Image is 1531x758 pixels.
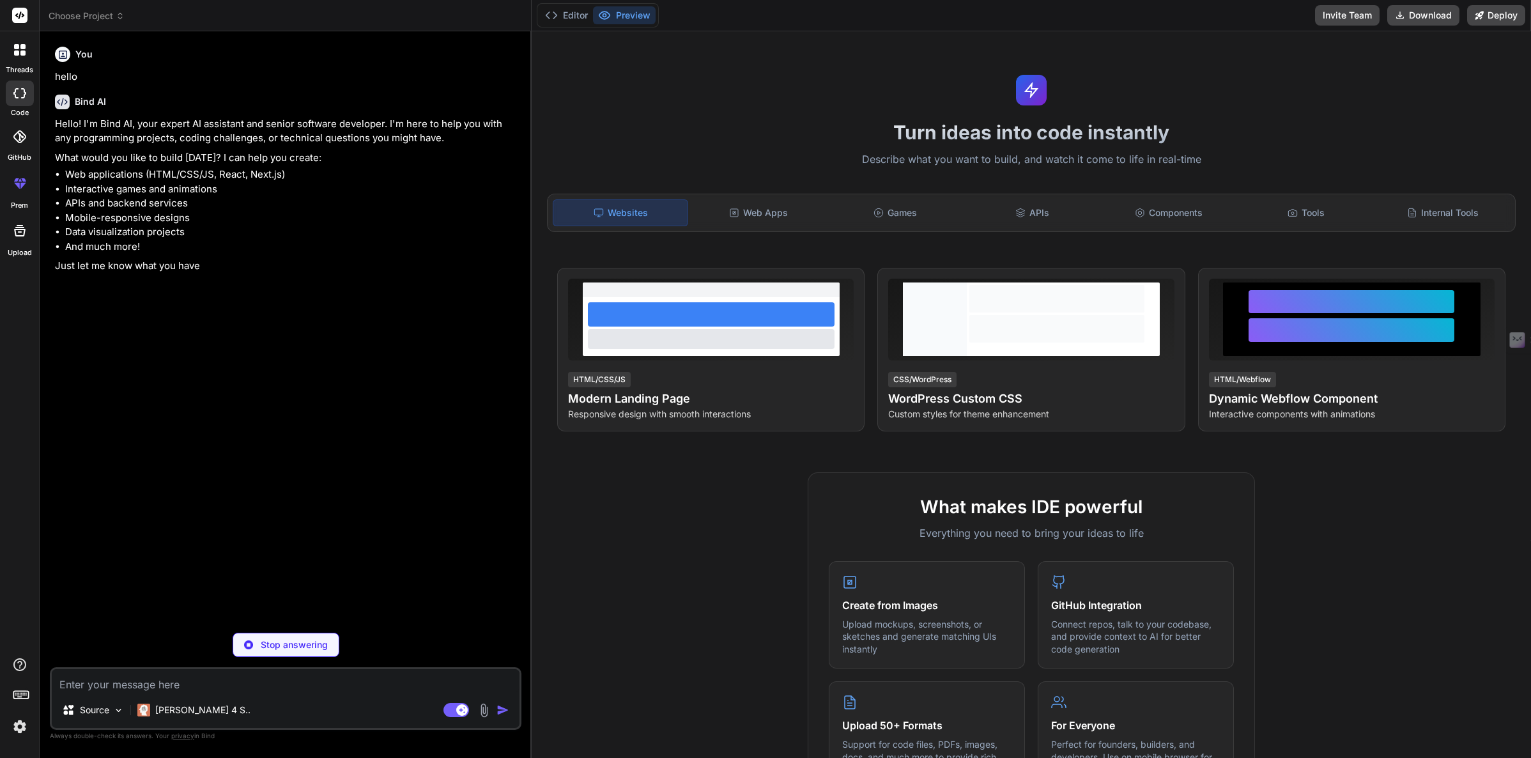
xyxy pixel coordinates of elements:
h4: GitHub Integration [1051,598,1220,613]
label: prem [11,200,28,211]
h4: WordPress Custom CSS [888,390,1174,408]
p: Just let me know what you have [55,259,519,274]
img: icon [496,704,509,716]
p: What would you like to build [DATE]? I can help you create: [55,151,519,166]
p: Always double-check its answers. Your in Bind [50,730,521,742]
div: CSS/WordPress [888,372,957,387]
button: Download [1387,5,1459,26]
h4: Create from Images [842,598,1012,613]
p: Describe what you want to build, and watch it come to life in real-time [539,151,1523,168]
p: Source [80,704,109,716]
h4: Upload 50+ Formats [842,718,1012,733]
div: HTML/CSS/JS [568,372,631,387]
div: Web Apps [691,199,825,226]
h6: Bind AI [75,95,106,108]
li: Web applications (HTML/CSS/JS, React, Next.js) [65,167,519,182]
button: Editor [540,6,593,24]
p: Interactive components with animations [1209,408,1495,421]
li: Mobile-responsive designs [65,211,519,226]
p: hello [55,70,519,84]
h2: What makes IDE powerful [829,493,1234,520]
img: Pick Models [113,705,124,716]
label: Upload [8,247,32,258]
p: Stop answering [261,638,328,651]
h4: For Everyone [1051,718,1220,733]
div: APIs [965,199,1099,226]
div: Websites [553,199,688,226]
img: Claude 4 Sonnet [137,704,150,716]
p: [PERSON_NAME] 4 S.. [155,704,250,716]
button: Preview [593,6,656,24]
p: Upload mockups, screenshots, or sketches and generate matching UIs instantly [842,618,1012,656]
li: Data visualization projects [65,225,519,240]
h6: You [75,48,93,61]
label: threads [6,65,33,75]
h1: Turn ideas into code instantly [539,121,1523,144]
div: Components [1102,199,1236,226]
img: attachment [477,703,491,718]
span: privacy [171,732,194,739]
li: APIs and backend services [65,196,519,211]
label: GitHub [8,152,31,163]
div: Tools [1238,199,1373,226]
label: code [11,107,29,118]
img: settings [9,716,31,738]
div: Games [828,199,962,226]
span: Choose Project [49,10,125,22]
h4: Dynamic Webflow Component [1209,390,1495,408]
p: Responsive design with smooth interactions [568,408,854,421]
button: Deploy [1467,5,1525,26]
h4: Modern Landing Page [568,390,854,408]
button: Invite Team [1315,5,1380,26]
div: HTML/Webflow [1209,372,1276,387]
p: Everything you need to bring your ideas to life [829,525,1234,541]
p: Connect repos, talk to your codebase, and provide context to AI for better code generation [1051,618,1220,656]
p: Custom styles for theme enhancement [888,408,1174,421]
div: Internal Tools [1376,199,1510,226]
p: Hello! I'm Bind AI, your expert AI assistant and senior software developer. I'm here to help you ... [55,117,519,146]
li: Interactive games and animations [65,182,519,197]
li: And much more! [65,240,519,254]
